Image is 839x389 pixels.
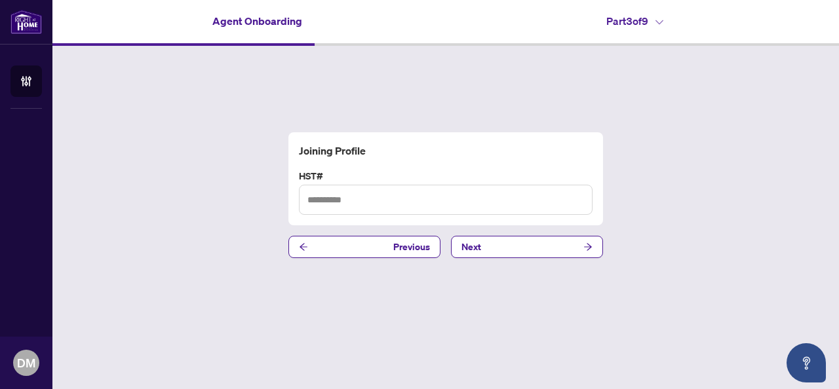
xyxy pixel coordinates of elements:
[606,13,663,29] h4: Part 3 of 9
[299,242,308,251] span: arrow-left
[393,236,430,257] span: Previous
[288,236,440,258] button: Previous
[17,354,35,372] span: DM
[10,10,42,34] img: logo
[787,343,826,382] button: Open asap
[299,143,593,158] h4: Joining Profile
[451,236,603,258] button: Next
[212,13,302,29] h4: Agent Onboarding
[461,236,481,257] span: Next
[299,169,593,183] label: HST#
[583,242,593,251] span: arrow-right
